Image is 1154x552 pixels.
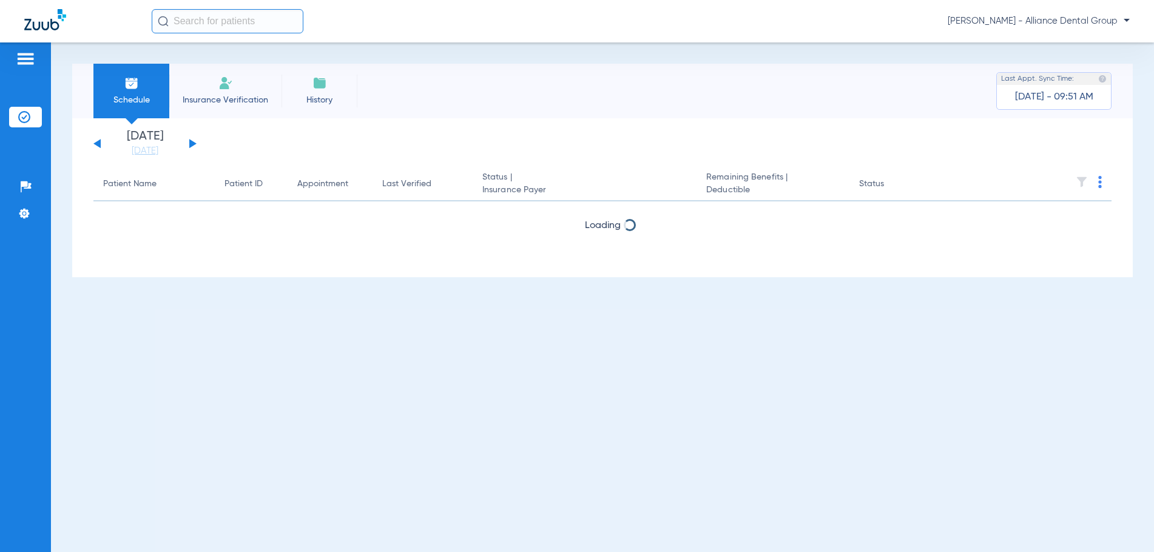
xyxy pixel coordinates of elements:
[948,15,1130,27] span: [PERSON_NAME] - Alliance Dental Group
[109,145,181,157] a: [DATE]
[585,221,621,231] span: Loading
[1076,176,1088,188] img: filter.svg
[16,52,35,66] img: hamburger-icon
[297,178,348,190] div: Appointment
[224,178,278,190] div: Patient ID
[473,167,697,201] th: Status |
[24,9,66,30] img: Zuub Logo
[158,16,169,27] img: Search Icon
[297,178,363,190] div: Appointment
[382,178,463,190] div: Last Verified
[291,94,348,106] span: History
[224,178,263,190] div: Patient ID
[1098,75,1107,83] img: last sync help info
[103,178,157,190] div: Patient Name
[178,94,272,106] span: Insurance Verification
[697,167,849,201] th: Remaining Benefits |
[103,178,205,190] div: Patient Name
[1098,176,1102,188] img: group-dot-blue.svg
[124,76,139,90] img: Schedule
[218,76,233,90] img: Manual Insurance Verification
[382,178,431,190] div: Last Verified
[109,130,181,157] li: [DATE]
[1001,73,1074,85] span: Last Appt. Sync Time:
[706,184,840,197] span: Deductible
[482,184,687,197] span: Insurance Payer
[103,94,160,106] span: Schedule
[152,9,303,33] input: Search for patients
[312,76,327,90] img: History
[849,167,931,201] th: Status
[1015,91,1093,103] span: [DATE] - 09:51 AM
